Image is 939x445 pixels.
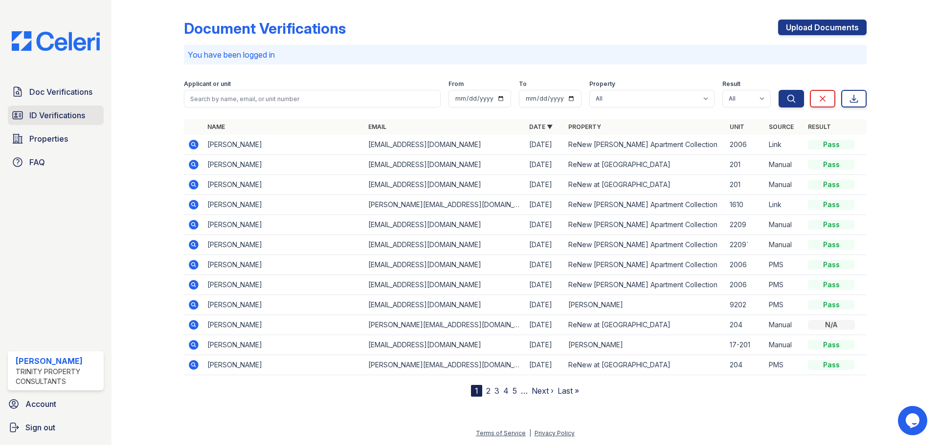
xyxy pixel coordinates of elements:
[558,386,579,396] a: Last »
[16,367,100,386] div: Trinity Property Consultants
[564,295,725,315] td: [PERSON_NAME]
[564,275,725,295] td: ReNew [PERSON_NAME] Apartment Collection
[188,49,863,61] p: You have been logged in
[25,422,55,433] span: Sign out
[476,429,526,437] a: Terms of Service
[532,386,554,396] a: Next ›
[765,155,804,175] td: Manual
[207,123,225,130] a: Name
[525,275,564,295] td: [DATE]
[525,255,564,275] td: [DATE]
[364,295,525,315] td: [EMAIL_ADDRESS][DOMAIN_NAME]
[529,123,553,130] a: Date ▼
[525,175,564,195] td: [DATE]
[726,295,765,315] td: 9202
[726,255,765,275] td: 2006
[203,335,364,355] td: [PERSON_NAME]
[808,360,855,370] div: Pass
[203,135,364,155] td: [PERSON_NAME]
[203,175,364,195] td: [PERSON_NAME]
[203,155,364,175] td: [PERSON_NAME]
[589,80,615,88] label: Property
[808,200,855,210] div: Pass
[29,156,45,168] span: FAQ
[364,175,525,195] td: [EMAIL_ADDRESS][DOMAIN_NAME]
[765,235,804,255] td: Manual
[564,315,725,335] td: ReNew at [GEOGRAPHIC_DATA]
[448,80,464,88] label: From
[726,195,765,215] td: 1610
[564,235,725,255] td: ReNew [PERSON_NAME] Apartment Collection
[726,175,765,195] td: 201
[765,315,804,335] td: Manual
[8,129,104,148] a: Properties
[525,195,564,215] td: [DATE]
[184,80,231,88] label: Applicant or unit
[521,385,528,397] span: …
[765,135,804,155] td: Link
[535,429,575,437] a: Privacy Policy
[364,135,525,155] td: [EMAIL_ADDRESS][DOMAIN_NAME]
[364,195,525,215] td: [PERSON_NAME][EMAIL_ADDRESS][DOMAIN_NAME]
[765,215,804,235] td: Manual
[765,295,804,315] td: PMS
[525,335,564,355] td: [DATE]
[730,123,744,130] a: Unit
[568,123,601,130] a: Property
[564,135,725,155] td: ReNew [PERSON_NAME] Apartment Collection
[564,355,725,375] td: ReNew at [GEOGRAPHIC_DATA]
[4,31,108,51] img: CE_Logo_Blue-a8612792a0a2168367f1c8372b55b34899dd931a85d93a1a3d3e32e68fde9ad4.png
[808,140,855,149] div: Pass
[726,155,765,175] td: 201
[364,235,525,255] td: [EMAIL_ADDRESS][DOMAIN_NAME]
[203,275,364,295] td: [PERSON_NAME]
[503,386,509,396] a: 4
[203,355,364,375] td: [PERSON_NAME]
[525,155,564,175] td: [DATE]
[808,123,831,130] a: Result
[765,355,804,375] td: PMS
[494,386,499,396] a: 3
[808,180,855,190] div: Pass
[726,235,765,255] td: 2209`
[525,135,564,155] td: [DATE]
[4,418,108,437] a: Sign out
[184,90,441,107] input: Search by name, email, or unit number
[364,215,525,235] td: [EMAIL_ADDRESS][DOMAIN_NAME]
[765,275,804,295] td: PMS
[16,355,100,367] div: [PERSON_NAME]
[364,255,525,275] td: [EMAIL_ADDRESS][DOMAIN_NAME]
[564,155,725,175] td: ReNew at [GEOGRAPHIC_DATA]
[808,260,855,270] div: Pass
[726,335,765,355] td: 17-201
[564,175,725,195] td: ReNew at [GEOGRAPHIC_DATA]
[808,280,855,290] div: Pass
[364,155,525,175] td: [EMAIL_ADDRESS][DOMAIN_NAME]
[898,406,929,435] iframe: chat widget
[29,86,92,98] span: Doc Verifications
[203,235,364,255] td: [PERSON_NAME]
[529,429,531,437] div: |
[8,152,104,172] a: FAQ
[203,295,364,315] td: [PERSON_NAME]
[8,82,104,102] a: Doc Verifications
[184,20,346,37] div: Document Verifications
[368,123,386,130] a: Email
[4,394,108,414] a: Account
[564,335,725,355] td: [PERSON_NAME]
[519,80,527,88] label: To
[808,160,855,170] div: Pass
[722,80,740,88] label: Result
[525,215,564,235] td: [DATE]
[525,295,564,315] td: [DATE]
[726,135,765,155] td: 2006
[29,109,85,121] span: ID Verifications
[486,386,491,396] a: 2
[25,398,56,410] span: Account
[808,320,855,330] div: N/A
[364,355,525,375] td: [PERSON_NAME][EMAIL_ADDRESS][DOMAIN_NAME]
[203,195,364,215] td: [PERSON_NAME]
[808,300,855,310] div: Pass
[808,220,855,230] div: Pass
